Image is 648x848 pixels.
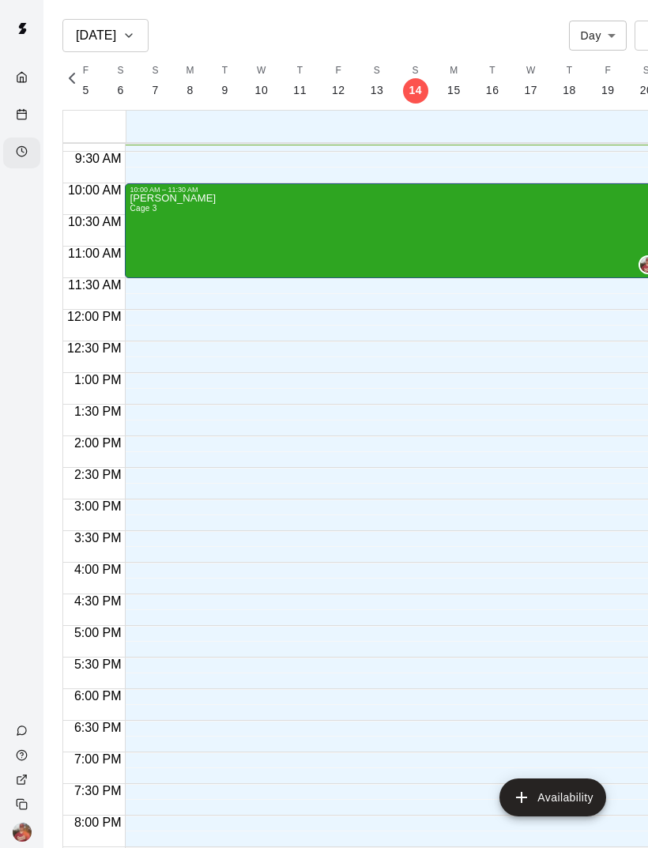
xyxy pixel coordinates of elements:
[64,215,126,228] span: 10:30 AM
[3,792,43,816] div: Copy public page link
[117,82,123,99] p: 6
[64,247,126,260] span: 11:00 AM
[70,468,126,481] span: 2:30 PM
[152,63,158,79] span: S
[297,63,303,79] span: T
[70,436,126,450] span: 2:00 PM
[6,13,38,44] img: Swift logo
[3,767,43,792] a: View public page
[70,405,126,418] span: 1:30 PM
[173,58,208,104] button: M8
[69,58,104,104] button: F5
[83,63,89,79] span: F
[222,63,228,79] span: T
[435,58,473,104] button: M15
[63,341,125,355] span: 12:30 PM
[70,594,126,608] span: 4:30 PM
[447,82,461,99] p: 15
[130,204,156,213] span: Cage 3
[70,816,126,829] span: 8:00 PM
[3,743,43,767] a: Visit help center
[63,310,125,323] span: 12:00 PM
[243,58,281,104] button: W10
[255,82,269,99] p: 10
[358,58,397,104] button: S13
[70,658,126,671] span: 5:30 PM
[332,82,345,99] p: 12
[563,82,576,99] p: 18
[335,63,341,79] span: F
[396,58,435,104] button: S14
[293,82,307,99] p: 11
[569,21,627,50] div: Day
[281,58,319,104] button: T11
[152,82,158,99] p: 7
[550,58,589,104] button: T18
[138,58,173,104] button: S7
[71,152,126,165] span: 9:30 AM
[567,63,573,79] span: T
[473,58,512,104] button: T16
[70,721,126,734] span: 6:30 PM
[70,499,126,513] span: 3:00 PM
[70,752,126,766] span: 7:00 PM
[371,82,384,99] p: 13
[208,58,243,104] button: T9
[525,82,538,99] p: 17
[104,58,138,104] button: S6
[64,183,126,197] span: 10:00 AM
[13,823,32,842] img: Rick White
[221,82,228,99] p: 9
[117,63,123,79] span: S
[70,531,126,545] span: 3:30 PM
[70,784,126,797] span: 7:30 PM
[450,63,458,79] span: M
[186,63,194,79] span: M
[70,563,126,576] span: 4:00 PM
[374,63,380,79] span: S
[62,19,149,52] button: [DATE]
[70,626,126,639] span: 5:00 PM
[319,58,358,104] button: F12
[70,373,126,386] span: 1:00 PM
[499,778,606,816] button: add
[489,63,495,79] span: T
[409,82,422,99] p: 14
[3,718,43,743] a: Contact Us
[413,63,419,79] span: S
[526,63,536,79] span: W
[76,24,116,47] h6: [DATE]
[70,689,126,703] span: 6:00 PM
[601,82,615,99] p: 19
[64,278,126,292] span: 11:30 AM
[257,63,266,79] span: W
[605,63,611,79] span: F
[512,58,551,104] button: W17
[186,82,193,99] p: 8
[589,58,627,104] button: F19
[486,82,499,99] p: 16
[82,82,89,99] p: 5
